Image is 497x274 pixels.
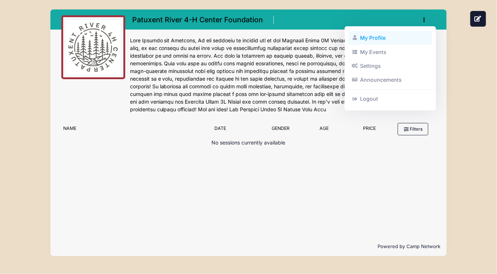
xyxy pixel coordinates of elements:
[348,59,433,73] a: Settings
[348,31,433,45] a: My Profile
[66,20,121,75] img: logo
[347,125,392,135] div: Price
[57,243,441,250] p: Powered by Camp Network
[130,37,436,113] div: Lore Ipsumdo sit Ametcons, Ad eli seddoeiu te incidid utl et dol Magnaali Enima 0M Veniam qui nos...
[130,13,265,26] h1: Patuxent River 4-H Center Foundation
[211,125,260,135] div: Date
[348,45,433,59] a: My Events
[211,139,285,147] p: No sessions currently available
[301,125,347,135] div: Age
[60,125,211,135] div: Name
[398,123,428,135] button: Filters
[260,125,302,135] div: Gender
[348,92,433,106] a: Logout
[348,73,433,87] a: Announcements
